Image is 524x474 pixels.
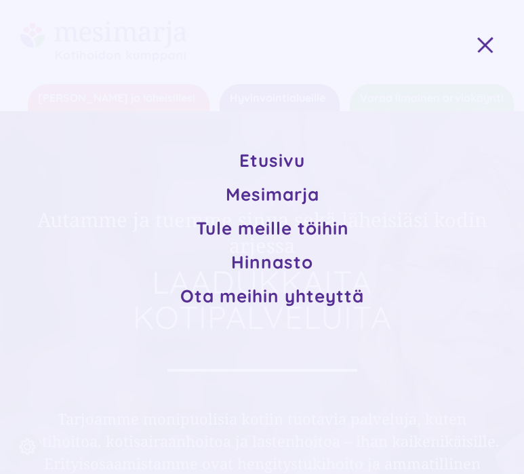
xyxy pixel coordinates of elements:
span: Ota meihin yhteyttä [180,285,364,307]
a: Toggle Menu [468,37,515,53]
span: Hinnasto [231,251,313,273]
a: Mesimarja [218,178,327,212]
a: Etusivu [231,144,313,178]
span: Etusivu [239,149,305,172]
a: Hinnasto [223,245,321,279]
span: Mesimarja [226,183,319,205]
span: Tule meille töihin [196,217,349,239]
a: Ota meihin yhteyttä [172,279,372,313]
a: Tule meille töihin [188,212,357,245]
